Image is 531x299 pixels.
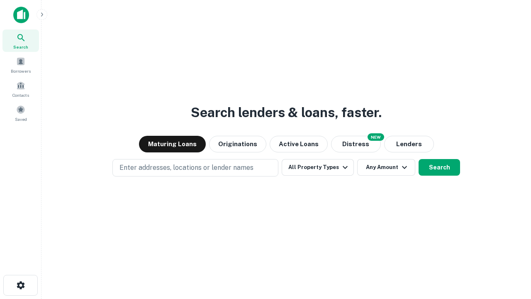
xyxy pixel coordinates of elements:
[357,159,415,176] button: Any Amount
[2,78,39,100] a: Contacts
[139,136,206,152] button: Maturing Loans
[191,103,382,123] h3: Search lenders & loans, faster.
[419,159,460,176] button: Search
[209,136,266,152] button: Originations
[270,136,328,152] button: Active Loans
[119,163,253,173] p: Enter addresses, locations or lender names
[2,29,39,52] a: Search
[13,44,28,50] span: Search
[112,159,278,176] button: Enter addresses, locations or lender names
[490,233,531,272] iframe: Chat Widget
[331,136,381,152] button: Search distressed loans with lien and other non-mortgage details.
[13,7,29,23] img: capitalize-icon.png
[2,54,39,76] a: Borrowers
[2,102,39,124] a: Saved
[12,92,29,98] span: Contacts
[15,116,27,123] span: Saved
[282,159,354,176] button: All Property Types
[384,136,434,152] button: Lenders
[368,133,384,141] div: NEW
[11,68,31,74] span: Borrowers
